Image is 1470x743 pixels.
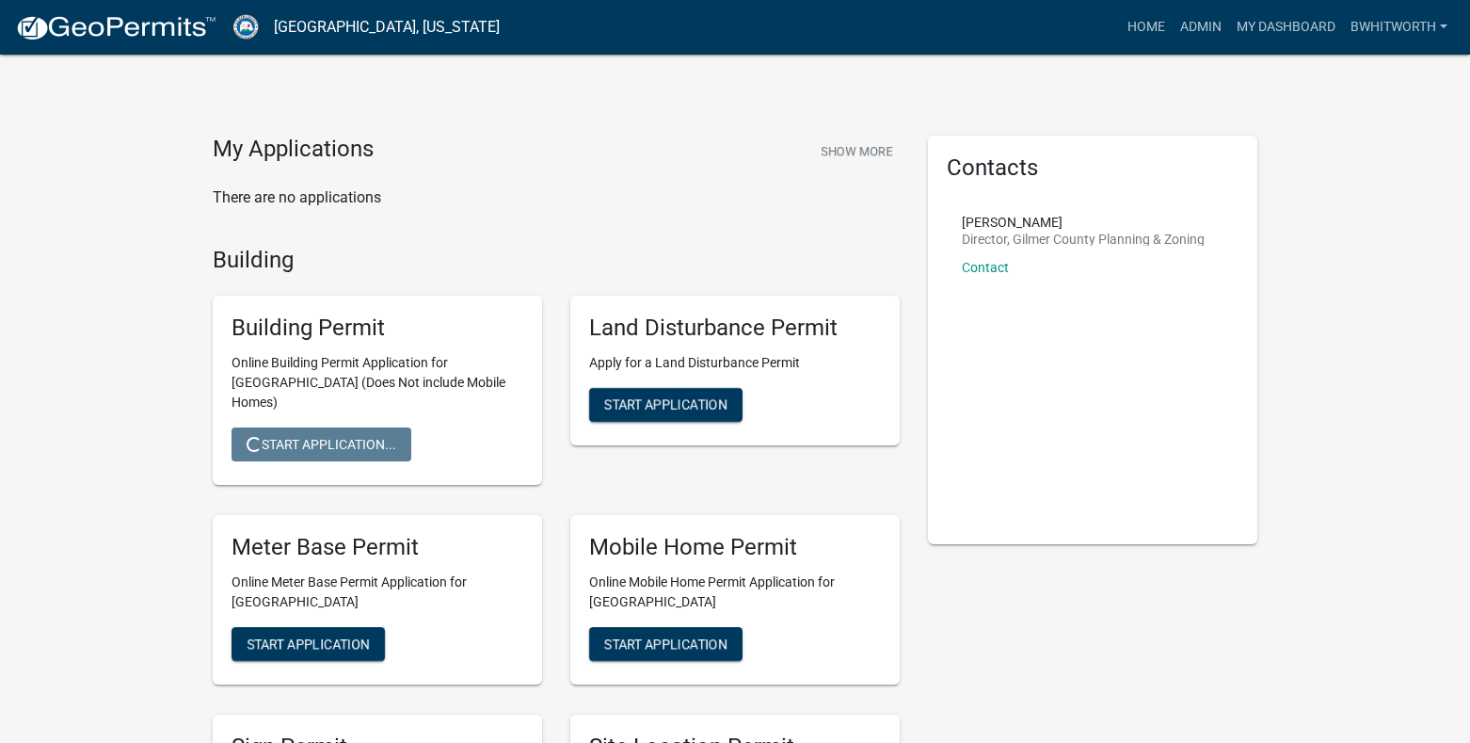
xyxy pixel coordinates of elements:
p: [PERSON_NAME] [962,216,1205,229]
button: Start Application [589,388,743,422]
img: Gilmer County, Georgia [232,14,259,40]
button: Start Application... [232,428,411,461]
p: Director, Gilmer County Planning & Zoning [962,233,1205,246]
h4: Building [213,247,900,274]
span: Start Application... [247,437,396,452]
span: Start Application [247,636,370,651]
a: Home [1120,9,1173,45]
a: Admin [1173,9,1229,45]
h5: Building Permit [232,315,523,342]
span: Start Application [604,397,727,412]
h4: My Applications [213,136,374,164]
h5: Contacts [947,154,1238,182]
p: There are no applications [213,186,900,209]
h5: Mobile Home Permit [589,534,881,561]
p: Online Meter Base Permit Application for [GEOGRAPHIC_DATA] [232,573,523,612]
h5: Meter Base Permit [232,534,523,561]
a: [GEOGRAPHIC_DATA], [US_STATE] [274,11,500,43]
p: Online Mobile Home Permit Application for [GEOGRAPHIC_DATA] [589,573,881,612]
a: Contact [962,260,1009,275]
p: Apply for a Land Disturbance Permit [589,353,881,373]
h5: Land Disturbance Permit [589,315,881,342]
button: Show More [813,136,900,167]
a: BWhitworth [1343,9,1455,45]
a: My Dashboard [1229,9,1343,45]
button: Start Application [232,627,385,661]
button: Start Application [589,627,743,661]
p: Online Building Permit Application for [GEOGRAPHIC_DATA] (Does Not include Mobile Homes) [232,353,523,412]
span: Start Application [604,636,727,651]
